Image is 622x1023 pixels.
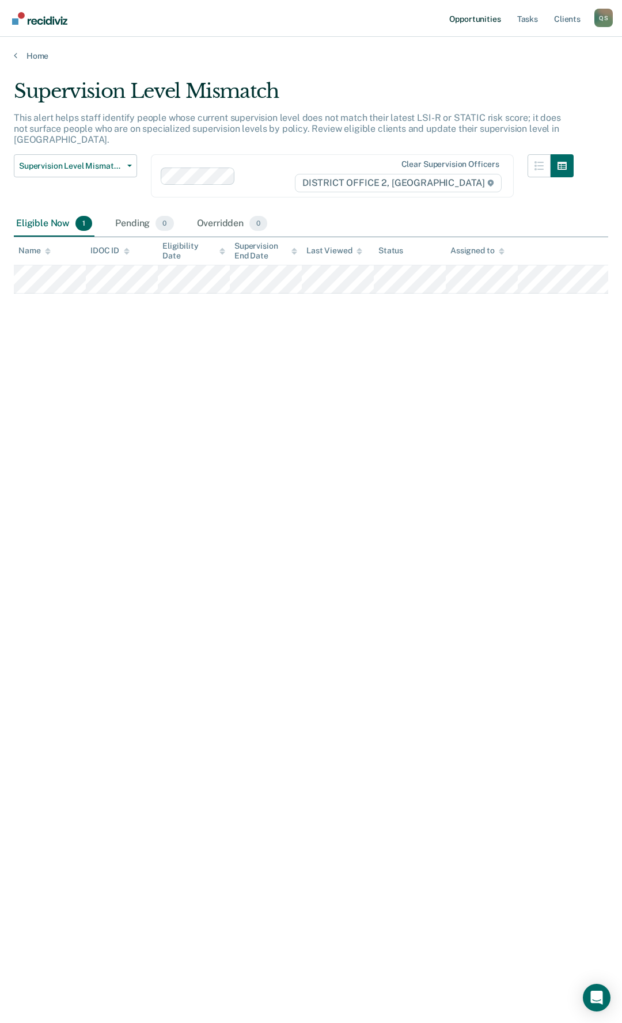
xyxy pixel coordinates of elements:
[401,159,499,169] div: Clear supervision officers
[14,79,574,112] div: Supervision Level Mismatch
[195,211,270,237] div: Overridden0
[14,112,561,145] p: This alert helps staff identify people whose current supervision level does not match their lates...
[18,246,51,256] div: Name
[594,9,613,27] div: Q S
[19,161,123,171] span: Supervision Level Mismatch
[594,9,613,27] button: Profile dropdown button
[155,216,173,231] span: 0
[14,51,608,61] a: Home
[583,984,610,1011] div: Open Intercom Messenger
[113,211,176,237] div: Pending0
[450,246,505,256] div: Assigned to
[249,216,267,231] span: 0
[12,12,67,25] img: Recidiviz
[306,246,362,256] div: Last Viewed
[14,211,94,237] div: Eligible Now1
[90,246,130,256] div: IDOC ID
[162,241,225,261] div: Eligibility Date
[295,174,502,192] span: DISTRICT OFFICE 2, [GEOGRAPHIC_DATA]
[75,216,92,231] span: 1
[234,241,297,261] div: Supervision End Date
[14,154,137,177] button: Supervision Level Mismatch
[378,246,403,256] div: Status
